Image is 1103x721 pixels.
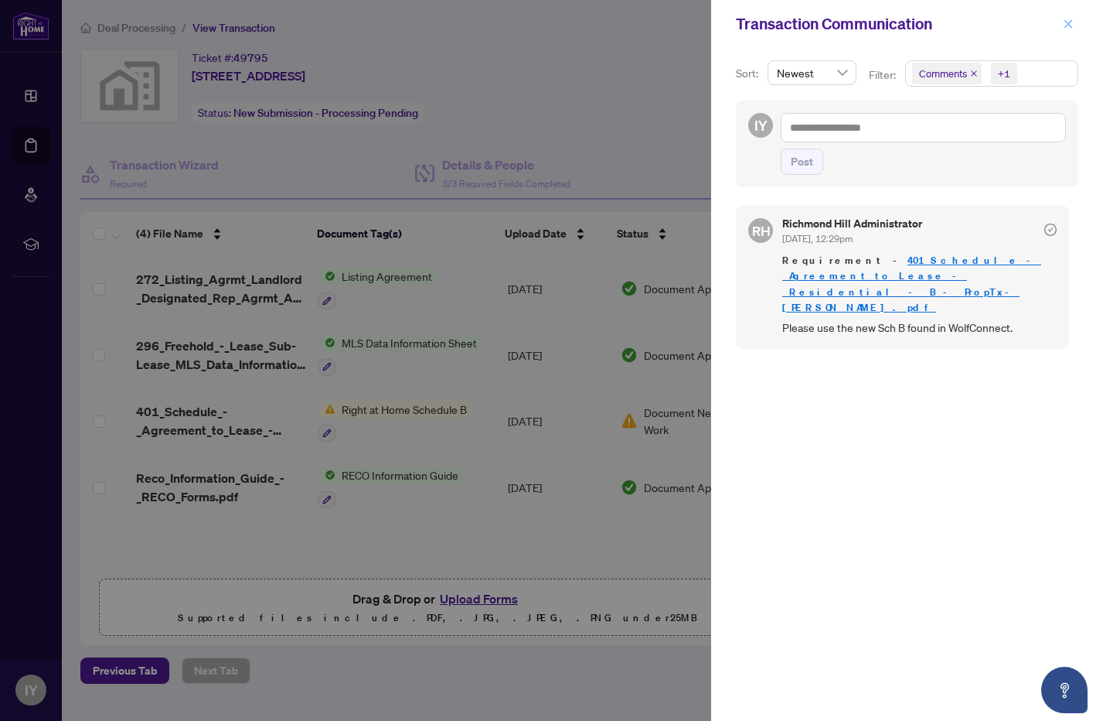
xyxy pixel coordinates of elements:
[736,12,1058,36] div: Transaction Communication
[736,65,761,82] p: Sort:
[782,233,853,244] span: [DATE], 12:29pm
[782,253,1057,315] span: Requirement -
[782,218,922,229] h5: Richmond Hill Administrator
[751,220,770,241] span: RH
[782,254,1041,313] a: 401_Schedule_-_Agreement_to_Lease_-_Residential_-_B_-_PropTx-[PERSON_NAME].pdf
[919,66,967,81] span: Comments
[970,70,978,77] span: close
[869,67,898,84] p: Filter:
[1063,19,1074,29] span: close
[782,319,1057,337] span: Please use the new Sch B found in WolfConnect.
[754,114,768,136] span: IY
[912,63,982,84] span: Comments
[777,61,847,84] span: Newest
[998,66,1010,81] div: +1
[1041,667,1088,713] button: Open asap
[781,149,823,175] button: Post
[1044,224,1057,236] span: check-circle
